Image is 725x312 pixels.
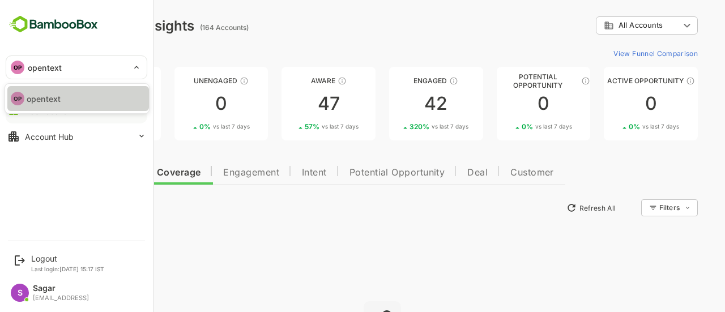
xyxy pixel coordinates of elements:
[298,76,307,86] div: These accounts have just entered the buying cycle and need further nurturing
[556,15,658,37] div: All Accounts
[242,67,336,140] a: AwareThese accounts have just entered the buying cycle and need further nurturing4757%vs last 7 days
[184,168,240,177] span: Engagement
[160,122,210,131] div: 0 %
[68,122,105,131] span: vs last 7 days
[564,67,658,140] a: Active OpportunityThese accounts have open opportunities which might be at any of the Sales Stage...
[457,67,551,140] a: Potential OpportunityThese accounts are MQAs and can be passed on to Inside Sales00%vs last 7 days
[282,122,319,131] span: vs last 7 days
[310,168,406,177] span: Potential Opportunity
[160,23,212,32] ag: (164 Accounts)
[569,44,658,62] button: View Funnel Comparison
[27,198,110,218] button: New Insights
[579,21,623,29] span: All Accounts
[27,93,61,105] p: opentext
[564,76,658,85] div: Active Opportunity
[92,76,101,86] div: These accounts have not been engaged with for a defined time period
[349,95,443,113] div: 42
[262,168,287,177] span: Intent
[11,92,24,105] div: OP
[619,198,658,218] div: Filters
[265,122,319,131] div: 57 %
[522,199,581,217] button: Refresh All
[589,122,639,131] div: 0 %
[50,122,105,131] div: 40 %
[135,95,229,113] div: 0
[349,67,443,140] a: EngagedThese accounts are warm, further nurturing would qualify them to MQAs42320%vs last 7 days
[564,95,658,113] div: 0
[39,168,161,177] span: Data Quality and Coverage
[457,95,551,113] div: 0
[173,122,210,131] span: vs last 7 days
[370,122,429,131] div: 320 %
[482,122,532,131] div: 0 %
[135,76,229,85] div: Unengaged
[349,76,443,85] div: Engaged
[541,76,551,86] div: These accounts are MQAs and can be passed on to Inside Sales
[27,76,121,85] div: Unreached
[496,122,532,131] span: vs last 7 days
[428,168,448,177] span: Deal
[242,76,336,85] div: Aware
[457,76,551,85] div: Potential Opportunity
[620,203,640,212] div: Filters
[564,20,640,31] div: All Accounts
[471,168,514,177] span: Customer
[27,95,121,113] div: 75
[646,76,655,86] div: These accounts have open opportunities which might be at any of the Sales Stages
[603,122,639,131] span: vs last 7 days
[392,122,429,131] span: vs last 7 days
[27,18,155,34] div: Dashboard Insights
[200,76,209,86] div: These accounts have not shown enough engagement and need nurturing
[27,67,121,140] a: UnreachedThese accounts have not been engaged with for a defined time period7540%vs last 7 days
[410,76,419,86] div: These accounts are warm, further nurturing would qualify them to MQAs
[242,95,336,113] div: 47
[135,67,229,140] a: UnengagedThese accounts have not shown enough engagement and need nurturing00%vs last 7 days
